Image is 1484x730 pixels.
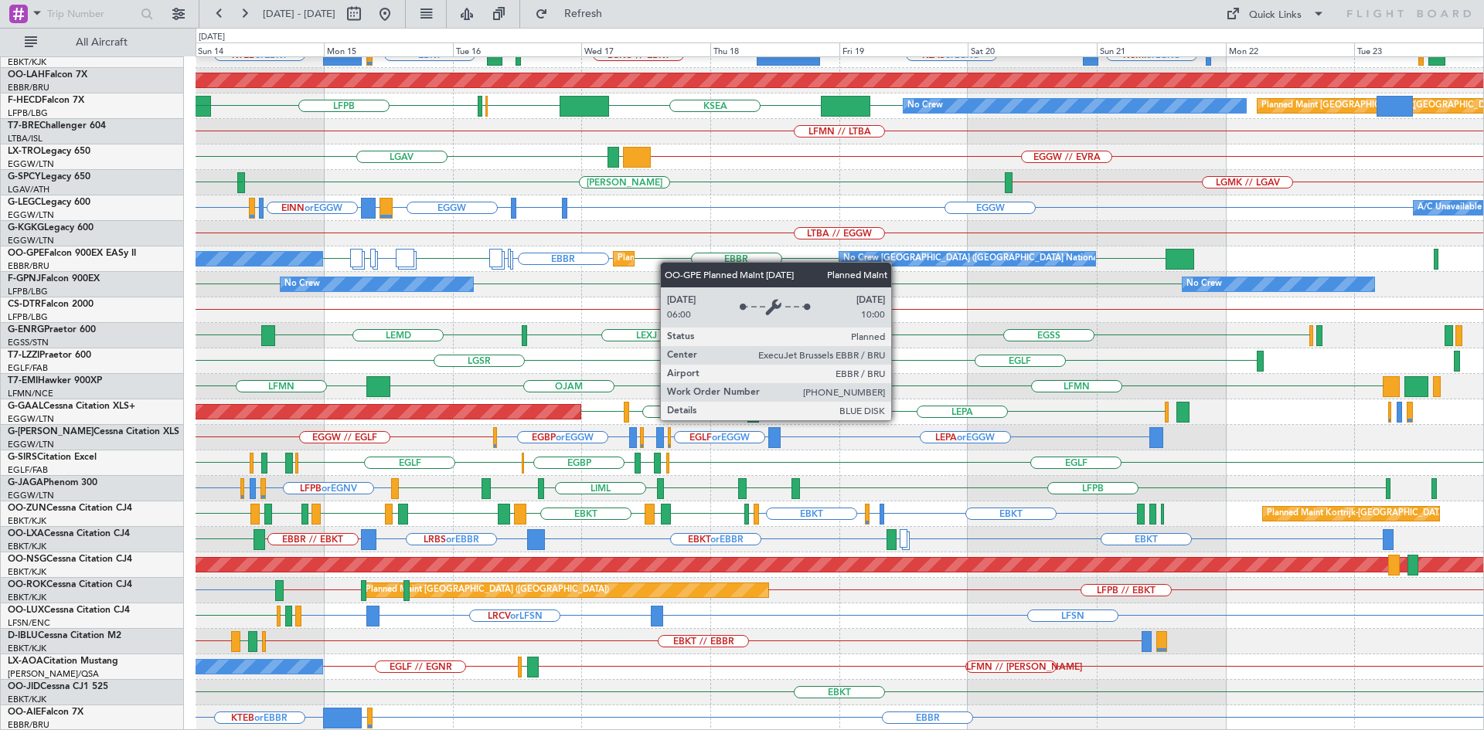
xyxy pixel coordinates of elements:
[1249,8,1302,23] div: Quick Links
[8,121,106,131] a: T7-BREChallenger 604
[8,96,84,105] a: F-HECDFalcon 7X
[1218,2,1333,26] button: Quick Links
[8,300,94,309] a: CS-DTRFalcon 2000
[47,2,136,25] input: Trip Number
[8,376,38,385] span: T7-EMI
[8,172,90,182] a: G-SPCYLegacy 650
[581,42,710,56] div: Wed 17
[199,31,225,44] div: [DATE]
[8,694,46,705] a: EBKT/KJK
[8,325,96,334] a: G-ENRGPraetor 600
[8,249,136,258] a: OO-GPEFalcon 900EX EASy II
[8,198,90,207] a: G-LEGCLegacy 600
[8,325,44,334] span: G-ENRG
[8,402,135,411] a: G-GAALCessna Citation XLS+
[8,504,46,513] span: OO-ZUN
[284,273,320,296] div: No Crew
[843,247,1102,270] div: No Crew [GEOGRAPHIC_DATA] ([GEOGRAPHIC_DATA] National)
[8,682,108,691] a: OO-JIDCessna CJ1 525
[40,37,163,48] span: All Aircraft
[8,70,45,80] span: OO-LAH
[8,413,54,425] a: EGGW/LTN
[8,56,46,68] a: EBKT/KJK
[8,631,121,640] a: D-IBLUCessna Citation M2
[8,657,118,666] a: LX-AOACitation Mustang
[8,453,37,462] span: G-SIRS
[1097,42,1226,56] div: Sun 21
[8,427,179,436] a: G-[PERSON_NAME]Cessna Citation XLS
[8,388,53,399] a: LFMN/NCE
[8,147,41,156] span: LX-TRO
[8,643,46,654] a: EBKT/KJK
[8,337,49,348] a: EGSS/STN
[8,427,94,436] span: G-[PERSON_NAME]
[8,121,39,131] span: T7-BRE
[528,2,621,26] button: Refresh
[8,96,42,105] span: F-HECD
[8,464,48,476] a: EGLF/FAB
[839,42,968,56] div: Fri 19
[618,247,897,270] div: Planned Maint [GEOGRAPHIC_DATA] ([GEOGRAPHIC_DATA] National)
[8,223,44,233] span: G-KGKG
[8,657,43,666] span: LX-AOA
[8,107,48,119] a: LFPB/LBG
[8,606,130,615] a: OO-LUXCessna Citation CJ4
[8,147,90,156] a: LX-TROLegacy 650
[8,223,94,233] a: G-KGKGLegacy 600
[8,580,132,589] a: OO-ROKCessna Citation CJ4
[1267,502,1447,525] div: Planned Maint Kortrijk-[GEOGRAPHIC_DATA]
[8,274,100,284] a: F-GPNJFalcon 900EX
[8,566,46,578] a: EBKT/KJK
[8,184,49,195] a: LGAV/ATH
[17,30,168,55] button: All Aircraft
[1186,273,1222,296] div: No Crew
[8,529,130,538] a: OO-LXACessna Citation CJ4
[8,617,50,629] a: LFSN/ENC
[8,198,41,207] span: G-LEGC
[8,362,48,374] a: EGLF/FAB
[8,682,40,691] span: OO-JID
[8,529,44,538] span: OO-LXA
[8,249,44,258] span: OO-GPE
[195,42,324,56] div: Sun 14
[8,453,97,462] a: G-SIRSCitation Excel
[8,478,43,487] span: G-JAGA
[968,42,1097,56] div: Sat 20
[8,402,43,411] span: G-GAAL
[366,579,609,602] div: Planned Maint [GEOGRAPHIC_DATA] ([GEOGRAPHIC_DATA])
[8,708,41,717] span: OO-AIE
[8,478,97,487] a: G-JAGAPhenom 300
[8,235,54,246] a: EGGW/LTN
[8,592,46,603] a: EBKT/KJK
[8,708,83,717] a: OO-AIEFalcon 7X
[8,158,54,170] a: EGGW/LTN
[263,7,335,21] span: [DATE] - [DATE]
[8,541,46,552] a: EBKT/KJK
[8,631,38,640] span: D-IBLU
[8,668,99,680] a: [PERSON_NAME]/QSA
[8,555,132,564] a: OO-NSGCessna Citation CJ4
[8,490,54,501] a: EGGW/LTN
[8,351,91,360] a: T7-LZZIPraetor 600
[324,42,453,56] div: Mon 15
[8,274,41,284] span: F-GPNJ
[8,209,54,221] a: EGGW/LTN
[8,555,46,564] span: OO-NSG
[1354,42,1483,56] div: Tue 23
[8,286,48,297] a: LFPB/LBG
[8,580,46,589] span: OO-ROK
[1226,42,1355,56] div: Mon 22
[8,504,132,513] a: OO-ZUNCessna Citation CJ4
[8,606,44,615] span: OO-LUX
[8,82,49,93] a: EBBR/BRU
[8,70,87,80] a: OO-LAHFalcon 7X
[8,260,49,272] a: EBBR/BRU
[453,42,582,56] div: Tue 16
[551,8,616,19] span: Refresh
[8,311,48,323] a: LFPB/LBG
[8,300,41,309] span: CS-DTR
[8,351,39,360] span: T7-LZZI
[8,172,41,182] span: G-SPCY
[8,133,43,144] a: LTBA/ISL
[8,515,46,527] a: EBKT/KJK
